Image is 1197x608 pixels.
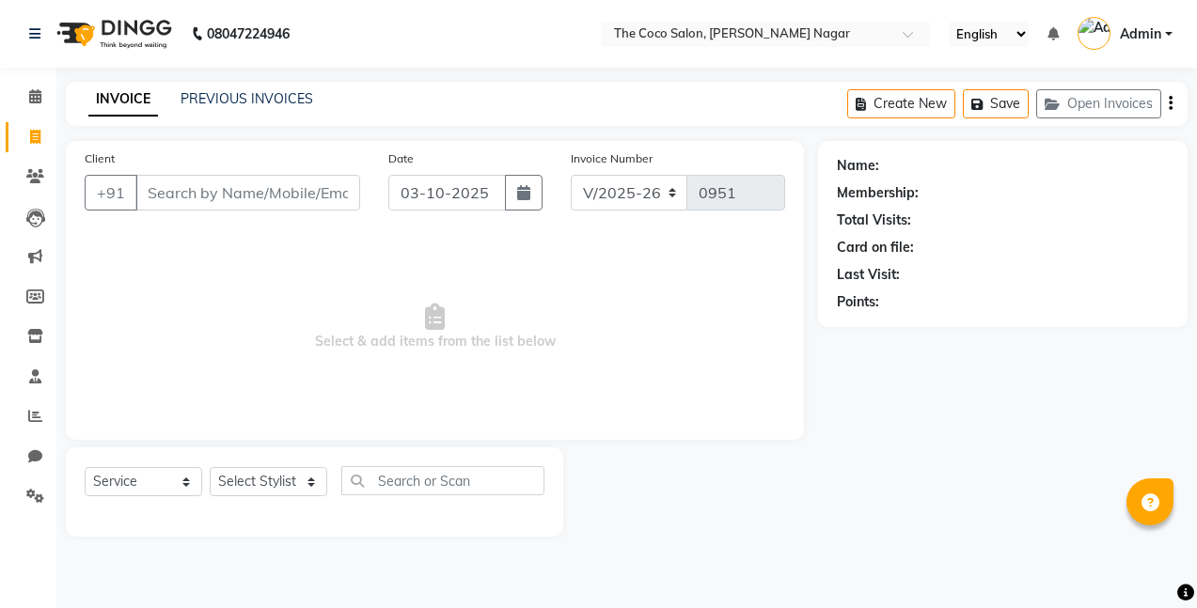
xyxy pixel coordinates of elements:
img: Admin [1078,17,1110,50]
button: Open Invoices [1036,89,1161,118]
button: Save [963,89,1029,118]
img: logo [48,8,177,60]
label: Client [85,150,115,167]
b: 08047224946 [207,8,290,60]
a: PREVIOUS INVOICES [181,90,313,107]
div: Points: [837,292,879,312]
input: Search or Scan [341,466,544,495]
a: INVOICE [88,83,158,117]
label: Date [388,150,414,167]
button: +91 [85,175,137,210]
span: Admin [1120,24,1161,44]
div: Last Visit: [837,265,900,285]
iframe: chat widget [1118,533,1178,589]
button: Create New [847,89,955,118]
span: Select & add items from the list below [85,233,785,421]
input: Search by Name/Mobile/Email/Code [135,175,360,210]
div: Total Visits: [837,210,911,230]
label: Invoice Number [571,150,653,167]
div: Name: [837,156,879,176]
div: Card on file: [837,238,914,257]
div: Membership: [837,183,919,203]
